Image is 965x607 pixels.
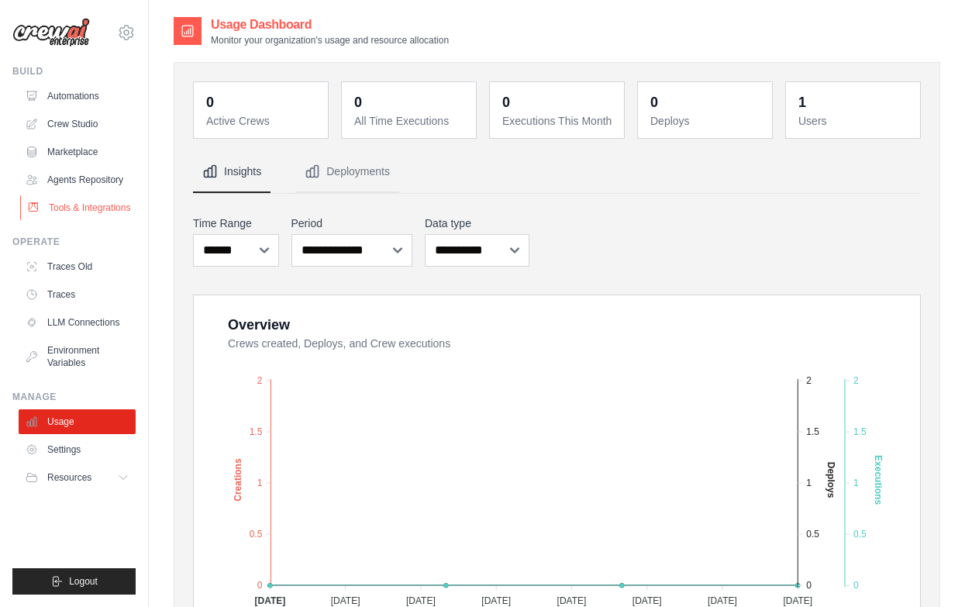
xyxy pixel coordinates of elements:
a: Settings [19,437,136,462]
button: Resources [19,465,136,490]
label: Time Range [193,216,279,231]
span: Resources [47,471,91,484]
tspan: 2 [806,375,812,386]
tspan: [DATE] [331,595,360,606]
dt: Active Crews [206,113,319,129]
tspan: [DATE] [708,595,737,606]
p: Monitor your organization's usage and resource allocation [211,34,449,47]
text: Deploys [825,462,836,498]
div: 0 [650,91,658,113]
button: Deployments [295,151,399,193]
tspan: 1 [806,478,812,488]
tspan: 1 [257,478,263,488]
a: Agents Repository [19,167,136,192]
div: Overview [228,314,290,336]
dt: All Time Executions [354,113,467,129]
label: Data type [425,216,529,231]
div: Operate [12,236,136,248]
a: Automations [19,84,136,109]
div: 1 [798,91,806,113]
text: Executions [873,455,884,505]
tspan: [DATE] [783,595,812,606]
tspan: 1.5 [250,426,263,437]
a: Environment Variables [19,338,136,375]
a: Crew Studio [19,112,136,136]
tspan: [DATE] [254,595,285,606]
nav: Tabs [193,151,921,193]
button: Logout [12,568,136,595]
dt: Executions This Month [502,113,615,129]
text: Creations [233,458,243,502]
a: Traces Old [19,254,136,279]
a: LLM Connections [19,310,136,335]
a: Usage [19,409,136,434]
a: Tools & Integrations [20,195,137,220]
div: Manage [12,391,136,403]
tspan: [DATE] [406,595,436,606]
a: Traces [19,282,136,307]
div: 0 [502,91,510,113]
tspan: 2 [853,375,859,386]
tspan: 1.5 [806,426,819,437]
dt: Crews created, Deploys, and Crew executions [228,336,901,351]
a: Marketplace [19,140,136,164]
tspan: 0.5 [250,529,263,540]
label: Period [291,216,413,231]
div: Build [12,65,136,78]
tspan: 2 [257,375,263,386]
tspan: 0.5 [853,529,867,540]
h2: Usage Dashboard [211,16,449,34]
img: Logo [12,18,90,47]
tspan: [DATE] [557,595,587,606]
div: 0 [354,91,362,113]
dt: Users [798,113,911,129]
span: Logout [69,575,98,588]
tspan: 0.5 [806,529,819,540]
tspan: 1.5 [853,426,867,437]
tspan: [DATE] [481,595,511,606]
button: Insights [193,151,271,193]
tspan: 1 [853,478,859,488]
tspan: [DATE] [632,595,662,606]
tspan: 0 [853,580,859,591]
div: 0 [206,91,214,113]
tspan: 0 [806,580,812,591]
tspan: 0 [257,580,263,591]
dt: Deploys [650,113,763,129]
